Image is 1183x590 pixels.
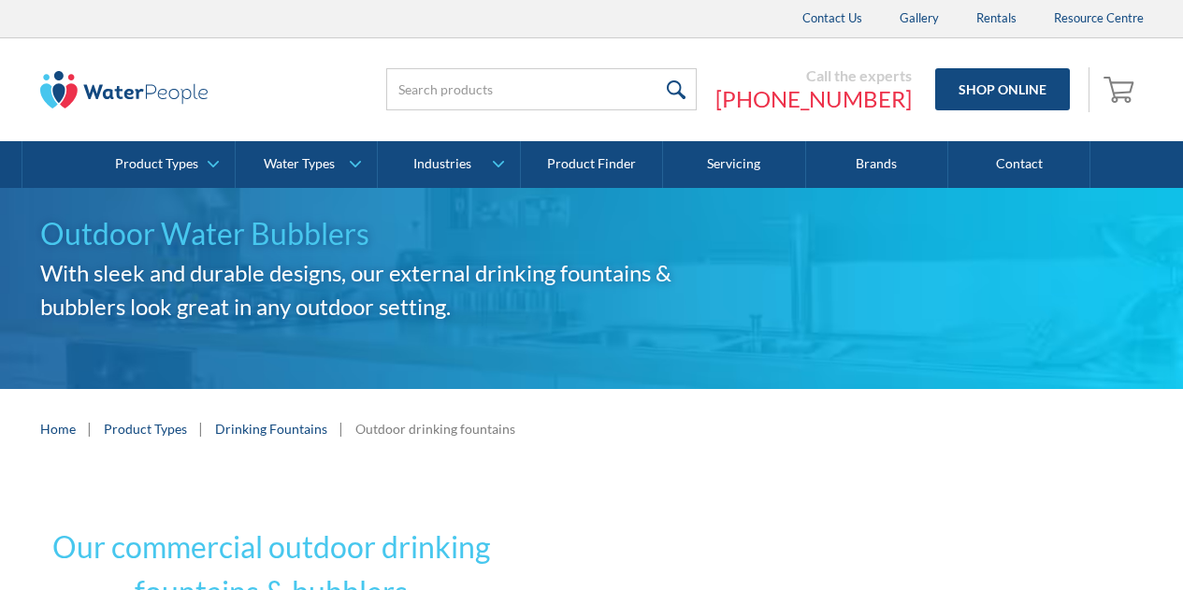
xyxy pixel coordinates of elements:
div: | [196,417,206,439]
img: shopping cart [1104,74,1139,104]
div: Call the experts [715,66,912,85]
a: Water Types [236,141,377,188]
a: Contact [948,141,1090,188]
h2: With sleek and durable designs, our external drinking fountains & bubblers look great in any outd... [40,256,684,324]
a: Open empty cart [1099,67,1144,112]
div: Outdoor drinking fountains [355,419,515,439]
a: Servicing [663,141,805,188]
a: Shop Online [935,68,1070,110]
div: | [337,417,346,439]
div: Product Types [115,156,198,172]
a: Drinking Fountains [215,419,327,439]
div: Industries [413,156,471,172]
a: [PHONE_NUMBER] [715,85,912,113]
img: The Water People [40,71,209,108]
h1: Outdoor Water Bubblers [40,211,684,256]
a: Home [40,419,76,439]
div: | [85,417,94,439]
input: Search products [386,68,697,110]
a: Industries [378,141,519,188]
a: Product Finder [521,141,663,188]
div: Water Types [264,156,335,172]
a: Brands [806,141,948,188]
a: Product Types [104,419,187,439]
a: Product Types [94,141,235,188]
